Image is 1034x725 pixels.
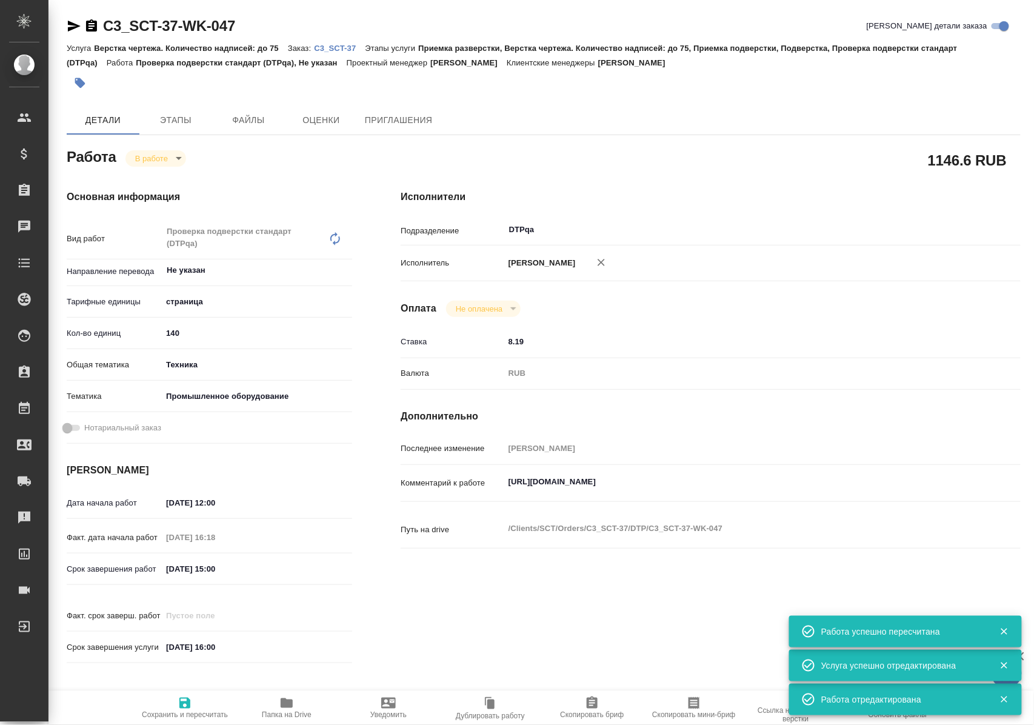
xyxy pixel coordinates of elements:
div: Работа успешно пересчитана [821,626,981,638]
p: Тематика [67,390,162,403]
div: страница [162,292,352,312]
span: Скопировать бриф [560,710,624,719]
button: Скопировать бриф [541,691,643,725]
button: Удалить исполнителя [588,249,615,276]
a: C3_SCT-37-WK-047 [103,18,235,34]
button: Скопировать ссылку [84,19,99,33]
a: C3_SCT-37 [314,42,365,53]
p: Приемка разверстки, Верстка чертежа. Количество надписей: до 75, Приемка подверстки, Подверстка, ... [67,44,958,67]
div: Промышленное оборудование [162,386,352,407]
button: Сохранить и пересчитать [134,691,236,725]
button: Добавить тэг [67,70,93,96]
button: Уведомить [338,691,439,725]
p: C3_SCT-37 [314,44,365,53]
span: Оценки [292,113,350,128]
p: Комментарий к работе [401,477,504,489]
p: [PERSON_NAME] [598,58,675,67]
button: Дублировать работу [439,691,541,725]
p: Срок завершения работ [67,563,162,575]
p: Факт. дата начала работ [67,532,162,544]
input: ✎ Введи что-нибудь [162,494,268,512]
h4: Дополнительно [401,409,1021,424]
h4: Основная информация [67,190,352,204]
h4: Исполнители [401,190,1021,204]
h4: [PERSON_NAME] [67,463,352,478]
input: Пустое поле [504,439,969,457]
div: В работе [125,150,186,167]
p: Тарифные единицы [67,296,162,308]
span: Скопировать мини-бриф [652,710,735,719]
button: Папка на Drive [236,691,338,725]
p: Этапы услуги [365,44,419,53]
p: Клиентские менеджеры [507,58,598,67]
input: ✎ Введи что-нибудь [162,324,352,342]
div: RUB [504,363,969,384]
p: Ставка [401,336,504,348]
input: ✎ Введи что-нибудь [504,333,969,350]
p: [PERSON_NAME] [504,257,576,269]
span: Детали [74,113,132,128]
p: Услуга [67,44,94,53]
button: Закрыть [992,626,1016,637]
h4: Оплата [401,301,436,316]
p: Проверка подверстки стандарт (DTPqa), Не указан [136,58,346,67]
button: Ссылка на инструкции верстки [745,691,847,725]
button: Open [345,269,348,272]
p: Работа [107,58,136,67]
span: Файлы [219,113,278,128]
p: Последнее изменение [401,443,504,455]
input: ✎ Введи что-нибудь [162,560,268,578]
button: Закрыть [992,660,1016,671]
p: Подразделение [401,225,504,237]
p: [PERSON_NAME] [430,58,507,67]
span: Этапы [147,113,205,128]
div: Услуга успешно отредактирована [821,660,981,672]
h2: 1146.6 RUB [928,150,1007,170]
p: Вид работ [67,233,162,245]
p: Верстка чертежа. Количество надписей: до 75 [94,44,288,53]
div: Техника [162,355,352,375]
span: Папка на Drive [262,710,312,719]
button: Скопировать ссылку для ЯМессенджера [67,19,81,33]
button: В работе [132,153,172,164]
textarea: [URL][DOMAIN_NAME] [504,472,969,492]
p: Исполнитель [401,257,504,269]
input: Пустое поле [162,529,268,546]
input: Пустое поле [162,607,268,624]
p: Валюта [401,367,504,379]
span: [PERSON_NAME] детали заказа [867,20,987,32]
p: Факт. срок заверш. работ [67,610,162,622]
input: ✎ Введи что-нибудь [162,638,268,656]
p: Кол-во единиц [67,327,162,339]
p: Проектный менеджер [347,58,430,67]
span: Ссылка на инструкции верстки [752,706,839,723]
p: Путь на drive [401,524,504,536]
p: Общая тематика [67,359,162,371]
span: Нотариальный заказ [84,422,161,434]
p: Заказ: [288,44,314,53]
button: Скопировать мини-бриф [643,691,745,725]
button: Open [962,229,965,231]
div: Работа отредактирована [821,693,981,706]
div: В работе [446,301,521,317]
button: Не оплачена [452,304,506,314]
span: Уведомить [370,710,407,719]
p: Срок завершения услуги [67,641,162,653]
button: Закрыть [992,694,1016,705]
p: Дата начала работ [67,497,162,509]
h2: Работа [67,145,116,167]
textarea: /Clients/SCT/Orders/C3_SCT-37/DTP/C3_SCT-37-WK-047 [504,518,969,539]
span: Приглашения [365,113,433,128]
span: Сохранить и пересчитать [142,710,228,719]
p: Направление перевода [67,266,162,278]
span: Дублировать работу [456,712,525,720]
